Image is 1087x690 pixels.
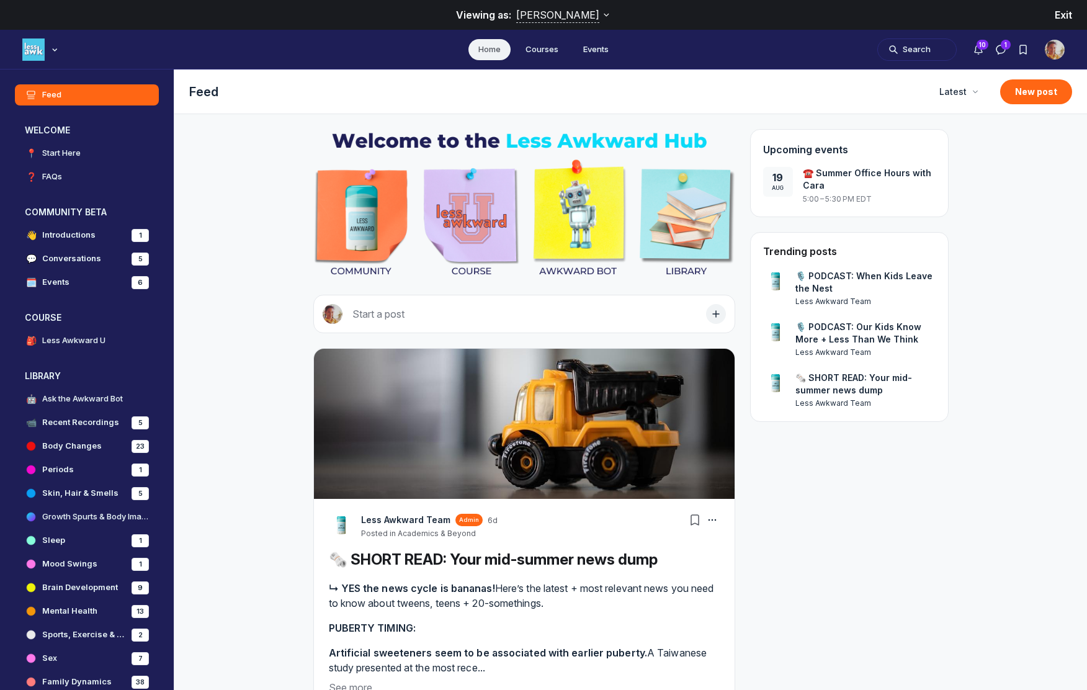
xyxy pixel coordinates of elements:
span: [PERSON_NAME] [516,9,599,21]
span: ☎️ Summer Office Hours with Cara [803,167,936,192]
h4: Mood Swings [42,558,97,570]
div: 7 [132,652,149,665]
a: 6d [488,516,498,526]
a: Courses [516,39,568,60]
button: Exit [1055,7,1072,22]
div: 1 [132,464,149,477]
a: 📹Recent Recordings5 [15,412,159,433]
div: 1 [132,558,149,571]
h4: Body Changes [42,440,102,452]
p: A Taiwanese study presented at the most rece... [329,645,720,675]
a: Growth Spurts & Body Image [15,506,159,527]
span: 5:00 – 5:30 PM EDT [803,194,872,204]
a: 🎙️ PODCAST: When Kids Leave the Nest [795,270,936,295]
a: View user profile [763,321,788,346]
span: Exit [1055,9,1072,21]
a: Brain Development9 [15,577,159,598]
h4: Sleep [42,534,65,547]
a: View user profile [763,372,788,397]
a: Mood Swings1 [15,553,159,575]
div: 19 [772,171,783,184]
a: 👋Introductions1 [15,225,159,246]
a: View user profile [795,398,936,409]
h4: Start Here [42,147,81,159]
button: View Less Awkward Team profileAdmin6dPosted in Academics & Beyond [361,514,498,539]
a: 💬Conversations5 [15,248,159,269]
button: COURSECollapse space [15,308,159,328]
h4: Recent Recordings [42,416,119,429]
span: 🤖 [25,393,37,405]
div: 2 [132,629,149,642]
a: 🎒Less Awkward U [15,330,159,351]
div: 5 [132,487,149,500]
a: Events [573,39,619,60]
a: 📍Start Here [15,143,159,164]
h4: Brain Development [42,581,118,594]
span: Start a post [352,308,405,320]
button: Posted in Academics & Beyond [361,529,476,539]
a: 🗞️ SHORT READ: Your mid-summer news dump [795,372,936,397]
div: 13 [132,605,149,618]
div: 1 [132,229,149,242]
button: Bookmarks [686,511,704,529]
h4: Introductions [42,229,96,241]
h4: Growth Spurts & Body Image [42,511,149,523]
span: 🗓️ [25,276,37,289]
a: View Less Awkward Team profile [361,514,450,526]
strong: Artificial sweeteners seem to be associated with earlier puberty. [329,647,648,659]
a: View user profile [763,270,788,295]
img: post cover image [314,349,735,499]
button: LIBRARYCollapse space [15,366,159,386]
span: Upcoming events [763,143,848,156]
h3: COURSE [25,311,61,324]
a: 🗓️Events6 [15,272,159,293]
a: Sleep1 [15,530,159,551]
h4: Events [42,276,69,289]
strong: PUBERTY TIMING: [329,622,416,634]
div: 23 [132,440,149,453]
div: 6 [132,276,149,289]
a: 🗞️ SHORT READ: Your mid-summer news dump [329,550,658,568]
span: Viewing as: [456,9,511,21]
h4: Ask the Awkward Bot [42,393,123,405]
a: Body Changes23 [15,436,159,457]
div: 1 [132,534,149,547]
a: ☎️ Summer Office Hours with Cara5:00 – 5:30 PM EDT [803,167,936,204]
a: View user profile [795,296,936,307]
div: 9 [132,581,149,594]
a: Feed [15,84,159,105]
a: Periods1 [15,459,159,480]
header: Page Header [174,69,1087,114]
h3: WELCOME [25,124,70,137]
a: 🎙️ PODCAST: Our Kids Know More + Less Than We Think [795,321,936,346]
h4: Periods [42,464,74,476]
h4: Less Awkward U [42,334,105,347]
span: 👋 [25,229,37,241]
a: Home [468,39,511,60]
div: 5 [132,253,149,266]
h4: Conversations [42,253,101,265]
h4: Family Dynamics [42,676,112,688]
div: Aug [772,184,784,192]
span: 🎒 [25,334,37,347]
button: WELCOMECollapse space [15,120,159,140]
a: ❓FAQs [15,166,159,187]
button: Start a post [313,295,735,333]
h4: Sports, Exercise & Nutrition [42,629,127,641]
a: Sports, Exercise & Nutrition2 [15,624,159,645]
a: Skin, Hair & Smells5 [15,483,159,504]
strong: ↳ YES the news cycle is bananas! [329,582,495,594]
h4: Mental Health [42,605,97,617]
span: 📍 [25,147,37,159]
h4: Sex [42,652,57,665]
h4: FAQs [42,171,62,183]
p: Here’s the latest + most relevant news you need to know about tweens, teens + 20-somethings. [329,581,720,611]
button: Viewing as: [516,7,614,23]
a: View user profile [795,347,936,358]
h4: Feed [42,89,61,101]
span: 💬 [25,253,37,265]
h4: Skin, Hair & Smells [42,487,119,500]
a: View Less Awkward Team profile [329,514,354,539]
